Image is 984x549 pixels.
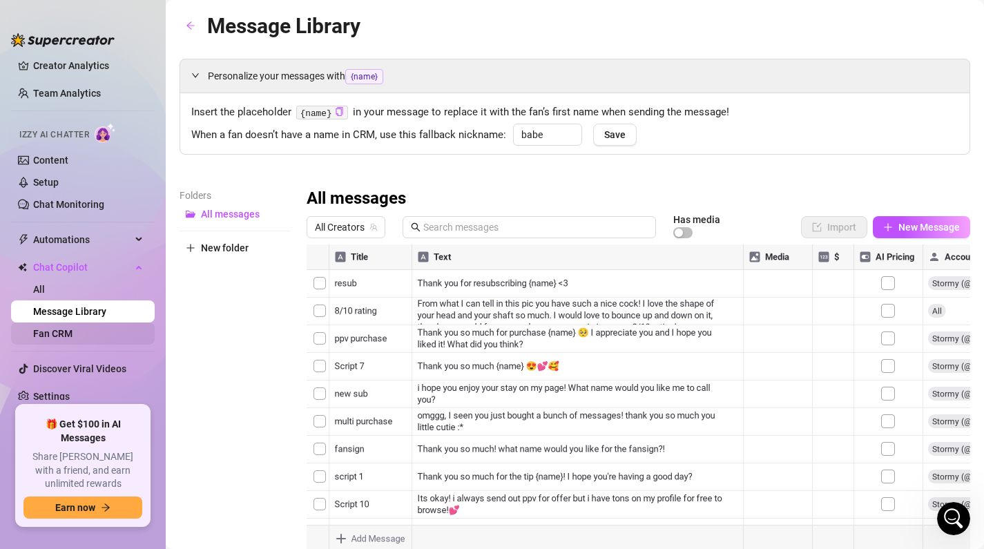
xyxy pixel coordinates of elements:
a: Content [33,155,68,166]
img: Chat Copilot [18,262,27,272]
span: All Creators [315,217,377,238]
img: AI Chatter [95,123,116,143]
button: Find a time [28,273,248,301]
a: Fan CRM [33,328,73,339]
a: Setup [33,177,59,188]
span: search [411,222,421,232]
span: copy [335,107,344,116]
span: so i retried it again and its working now thank you hopefully the problem wont come up again [61,195,517,206]
p: How can we help? [28,122,249,145]
span: arrow-left [186,21,195,30]
iframe: Intercom live chat [937,502,970,535]
span: New folder [201,242,249,253]
span: Share [PERSON_NAME] with a friend, and earn unlimited rewards [23,450,142,491]
article: Folders [180,188,290,203]
article: Has media [673,215,720,224]
span: News [229,456,255,466]
span: Chat Copilot [33,256,131,278]
span: All messages [201,209,260,220]
button: All messages [180,203,290,225]
a: Discover Viral Videos [33,363,126,374]
img: Profile image for Ella [200,22,228,50]
span: When a fan doesn’t have a name in CRM, use this fallback nickname: [191,127,506,144]
button: Save [593,124,637,146]
span: Earn now [55,502,95,513]
button: Earn nowarrow-right [23,497,142,519]
div: Recent messageProfile image for Giselleso i retried it again and its working now thank you hopefu... [14,162,262,235]
span: Save [604,129,626,140]
h3: All messages [307,188,406,210]
span: thunderbolt [18,234,29,245]
span: team [369,223,378,231]
span: Home [19,456,50,466]
a: Team Analytics [33,88,101,99]
span: plus [186,243,195,253]
img: Profile image for Giselle [148,22,175,50]
img: Profile image for Yoni [174,22,202,50]
img: Profile image for Giselle [28,195,56,222]
span: arrow-right [101,503,110,512]
a: All [33,284,45,295]
input: Search messages [423,220,648,235]
span: Messages [80,456,128,466]
a: Message Library [33,306,106,317]
div: Recent message [28,174,248,189]
span: {name} [345,69,383,84]
button: Help [138,422,207,477]
span: Help [162,456,184,466]
img: logo [28,28,120,46]
button: New Message [873,216,970,238]
div: Close [238,22,262,47]
span: Automations [33,229,131,251]
button: New folder [180,237,290,259]
button: Click to Copy [335,107,344,117]
span: Insert the placeholder in your message to replace it with the fan’s first name when sending the m... [191,104,958,121]
div: Personalize your messages with{name} [180,59,969,93]
a: Creator Analytics [33,55,144,77]
span: New Message [898,222,960,233]
a: Settings [33,391,70,402]
div: Giselle [61,209,94,223]
div: Profile image for Giselleso i retried it again and its working now thank you hopefully the proble... [15,183,262,234]
span: plus [883,222,893,232]
img: 🚀 New Release: Like & Comment Bumps [15,319,262,416]
div: 🚀 New Release: Like & Comment Bumps [14,318,262,508]
img: logo-BBDzfeDw.svg [11,33,115,47]
span: 🎁 Get $100 in AI Messages [23,418,142,445]
article: Message Library [207,10,360,42]
span: folder-open [186,209,195,219]
div: • 3h ago [97,209,136,223]
div: Schedule a FREE consulting call: [28,253,248,268]
button: Import [801,216,867,238]
span: Personalize your messages with [208,68,958,84]
code: {name} [296,106,348,120]
a: Chat Monitoring [33,199,104,210]
p: Hi Stormy 👋 [28,98,249,122]
span: expanded [191,71,200,79]
button: News [207,422,276,477]
button: Messages [69,422,138,477]
span: Izzy AI Chatter [19,128,89,142]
